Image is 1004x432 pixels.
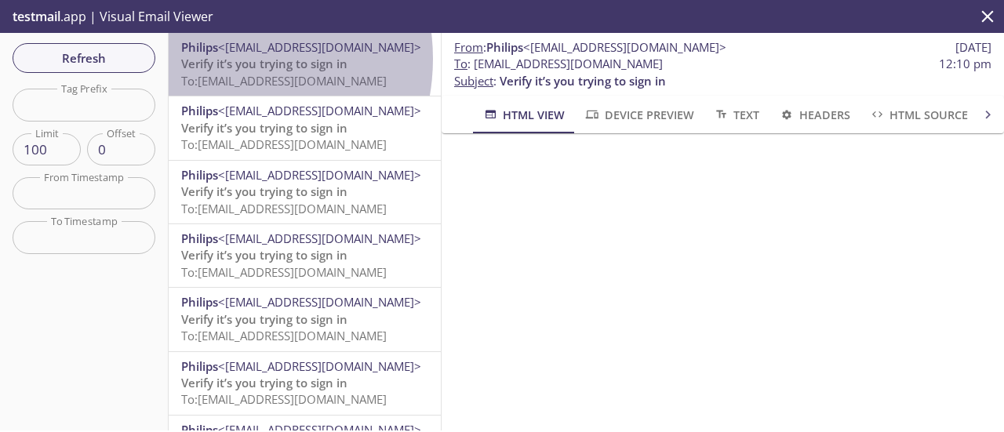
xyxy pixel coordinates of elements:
[218,358,421,374] span: <[EMAIL_ADDRESS][DOMAIN_NAME]>
[181,56,347,71] span: Verify it’s you trying to sign in
[218,103,421,118] span: <[EMAIL_ADDRESS][DOMAIN_NAME]>
[181,103,218,118] span: Philips
[169,161,441,223] div: Philips<[EMAIL_ADDRESS][DOMAIN_NAME]>Verify it’s you trying to sign inTo:[EMAIL_ADDRESS][DOMAIN_N...
[181,247,347,263] span: Verify it’s you trying to sign in
[454,56,991,89] p: :
[218,167,421,183] span: <[EMAIL_ADDRESS][DOMAIN_NAME]>
[25,48,143,68] span: Refresh
[454,73,493,89] span: Subject
[778,105,849,125] span: Headers
[454,56,467,71] span: To
[584,105,693,125] span: Device Preview
[486,39,523,55] span: Philips
[13,43,155,73] button: Refresh
[181,167,218,183] span: Philips
[482,105,565,125] span: HTML View
[181,391,387,407] span: To: [EMAIL_ADDRESS][DOMAIN_NAME]
[181,264,387,280] span: To: [EMAIL_ADDRESS][DOMAIN_NAME]
[181,201,387,216] span: To: [EMAIL_ADDRESS][DOMAIN_NAME]
[13,8,60,25] span: testmail
[181,39,218,55] span: Philips
[181,183,347,199] span: Verify it’s you trying to sign in
[454,39,483,55] span: From
[218,231,421,246] span: <[EMAIL_ADDRESS][DOMAIN_NAME]>
[181,294,218,310] span: Philips
[869,105,968,125] span: HTML Source
[454,39,726,56] span: :
[523,39,726,55] span: <[EMAIL_ADDRESS][DOMAIN_NAME]>
[218,294,421,310] span: <[EMAIL_ADDRESS][DOMAIN_NAME]>
[939,56,991,72] span: 12:10 pm
[181,120,347,136] span: Verify it’s you trying to sign in
[181,328,387,343] span: To: [EMAIL_ADDRESS][DOMAIN_NAME]
[169,33,441,96] div: Philips<[EMAIL_ADDRESS][DOMAIN_NAME]>Verify it’s you trying to sign inTo:[EMAIL_ADDRESS][DOMAIN_N...
[713,105,759,125] span: Text
[500,73,666,89] span: Verify it’s you trying to sign in
[181,358,218,374] span: Philips
[181,231,218,246] span: Philips
[454,56,663,72] span: : [EMAIL_ADDRESS][DOMAIN_NAME]
[181,73,387,89] span: To: [EMAIL_ADDRESS][DOMAIN_NAME]
[181,375,347,390] span: Verify it’s you trying to sign in
[169,224,441,287] div: Philips<[EMAIL_ADDRESS][DOMAIN_NAME]>Verify it’s you trying to sign inTo:[EMAIL_ADDRESS][DOMAIN_N...
[181,311,347,327] span: Verify it’s you trying to sign in
[181,136,387,152] span: To: [EMAIL_ADDRESS][DOMAIN_NAME]
[169,288,441,350] div: Philips<[EMAIL_ADDRESS][DOMAIN_NAME]>Verify it’s you trying to sign inTo:[EMAIL_ADDRESS][DOMAIN_N...
[169,96,441,159] div: Philips<[EMAIL_ADDRESS][DOMAIN_NAME]>Verify it’s you trying to sign inTo:[EMAIL_ADDRESS][DOMAIN_N...
[218,39,421,55] span: <[EMAIL_ADDRESS][DOMAIN_NAME]>
[955,39,991,56] span: [DATE]
[169,352,441,415] div: Philips<[EMAIL_ADDRESS][DOMAIN_NAME]>Verify it’s you trying to sign inTo:[EMAIL_ADDRESS][DOMAIN_N...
